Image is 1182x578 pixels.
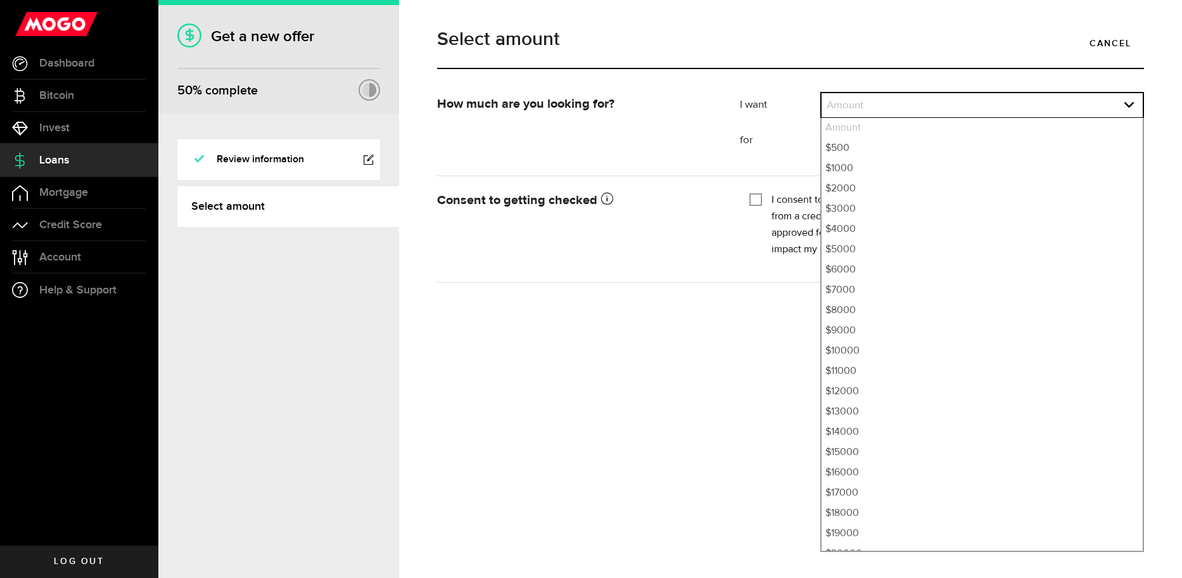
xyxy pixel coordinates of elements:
[822,321,1143,341] li: $9000
[39,219,102,231] span: Credit Score
[822,199,1143,219] li: $3000
[177,186,399,227] a: Select amount
[39,285,117,296] span: Help & Support
[39,252,81,263] span: Account
[822,422,1143,442] li: $14000
[822,219,1143,240] li: $4000
[10,5,48,43] button: Open LiveChat chat widget
[822,442,1143,463] li: $15000
[822,158,1143,179] li: $1000
[822,93,1143,117] a: expand select
[822,544,1143,564] li: $20000
[177,79,258,102] div: % complete
[822,402,1143,422] li: $13000
[822,382,1143,402] li: $12000
[177,139,380,180] a: Review information
[822,118,1143,138] li: Amount
[437,194,613,207] strong: Consent to getting checked
[39,58,94,69] span: Dashboard
[740,133,821,148] label: for
[822,361,1143,382] li: $11000
[437,98,614,110] strong: How much are you looking for?
[822,260,1143,280] li: $6000
[822,463,1143,483] li: $16000
[39,187,88,198] span: Mortgage
[39,155,69,166] span: Loans
[822,341,1143,361] li: $10000
[39,122,70,134] span: Invest
[822,138,1143,158] li: $500
[822,179,1143,199] li: $2000
[54,557,104,566] span: Log out
[177,27,380,46] h1: Get a new offer
[822,240,1143,260] li: $5000
[822,523,1143,544] li: $19000
[822,280,1143,300] li: $7000
[437,30,1144,49] h1: Select amount
[822,503,1143,523] li: $18000
[822,300,1143,321] li: $8000
[1077,30,1144,56] a: Cancel
[772,192,1134,258] label: I consent to Mogo using my personal information to get a credit score or report from a credit rep...
[740,98,821,113] label: I want
[749,192,762,205] input: I consent to Mogo using my personal information to get a credit score or report from a credit rep...
[822,483,1143,503] li: $17000
[39,90,74,101] span: Bitcoin
[177,83,193,98] span: 50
